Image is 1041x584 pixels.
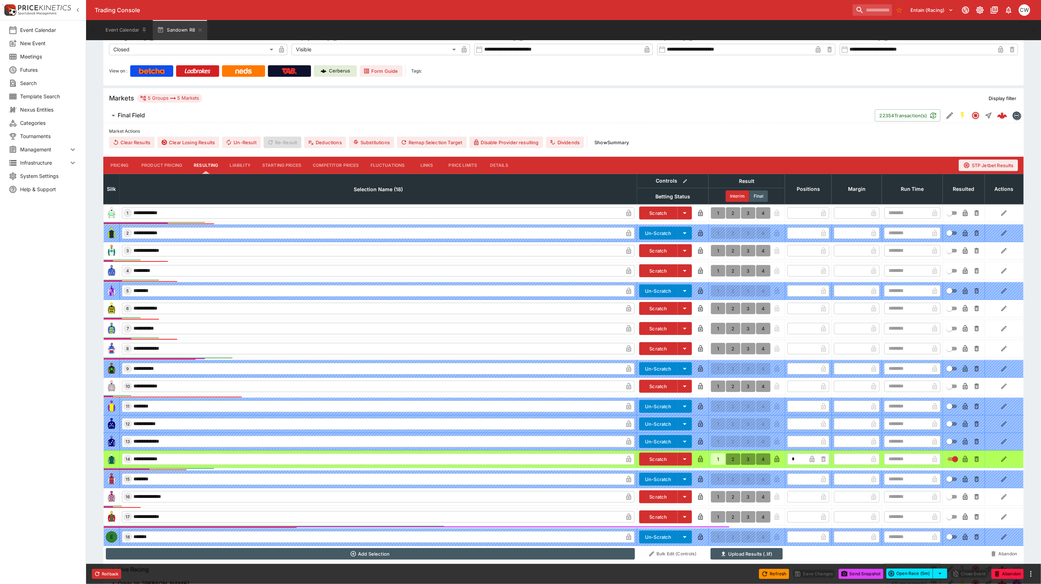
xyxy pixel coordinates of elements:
[991,569,1024,579] button: Abandon
[639,548,707,560] button: Bulk Edit (Controls)
[711,245,725,256] button: 1
[20,119,77,127] span: Categories
[92,569,121,579] button: Rollback
[882,174,943,204] th: Run Time
[106,363,117,375] img: runner 9
[590,137,633,148] button: ShowSummary
[124,477,131,482] span: 15
[853,4,892,16] input: search
[124,457,131,462] span: 14
[988,4,1001,17] button: Documentation
[256,157,307,174] button: Starting Prices
[726,245,740,256] button: 2
[711,548,783,560] button: Upload Results (.lif)
[906,4,958,16] button: Select Tenant
[106,381,117,392] img: runner 10
[711,343,725,354] button: 1
[756,511,771,523] button: 4
[20,106,77,113] span: Nexus Entities
[20,39,77,47] span: New Event
[832,174,882,204] th: Margin
[639,435,678,448] button: Un-Scratch
[109,137,155,148] button: Clear Results
[756,303,771,314] button: 4
[639,244,678,257] button: Scratch
[546,137,584,148] button: Dividends
[639,531,678,543] button: Un-Scratch
[95,6,850,14] div: Trading Console
[1027,570,1035,578] button: more
[106,323,117,334] img: runner 7
[20,132,77,140] span: Tournaments
[20,185,77,193] span: Help & Support
[997,110,1007,121] div: e9026914-e2a8-40f6-9ab0-c9249b08069e
[153,20,207,40] button: Sandown R8
[20,26,77,34] span: Event Calendar
[943,174,985,204] th: Resulted
[106,343,117,354] img: runner 8
[101,20,151,40] button: Event Calendar
[106,474,117,485] img: runner 15
[106,207,117,219] img: runner 1
[726,511,740,523] button: 2
[140,94,199,103] div: 5 Groups 5 Markets
[1002,4,1015,17] button: Notifications
[982,563,995,576] button: Straight
[639,490,678,503] button: Scratch
[1019,4,1030,16] div: Christopher Winter
[985,93,1021,104] button: Display filter
[991,570,1024,577] span: Mark an event as closed and abandoned.
[639,207,678,220] button: Scratch
[188,157,224,174] button: Resulting
[411,65,422,77] label: Tags:
[956,563,969,576] button: SGM Disabled
[292,44,458,55] div: Visible
[987,548,1021,560] button: Abandon
[726,381,740,392] button: 2
[741,453,755,465] button: 3
[884,563,941,575] button: 62Transaction(s)
[103,108,875,123] button: Final Field
[969,563,982,576] button: Closed
[443,157,483,174] button: Price Limits
[20,146,69,153] span: Management
[711,453,725,465] button: 1
[222,137,260,148] button: Un-Result
[639,418,678,430] button: Un-Scratch
[680,176,690,186] button: Bulk edit
[126,211,130,216] span: 1
[943,563,956,576] button: Edit Detail
[639,342,678,355] button: Scratch
[124,494,131,499] span: 16
[125,346,131,351] span: 8
[639,264,678,277] button: Scratch
[106,436,117,447] img: runner 13
[106,548,635,560] button: Add Selection
[307,157,365,174] button: Competitor Prices
[106,453,117,465] img: runner 14
[647,192,698,201] span: Betting Status
[639,227,678,240] button: Un-Scratch
[104,174,120,204] th: Silk
[157,137,219,148] button: Clear Losing Results
[756,381,771,392] button: 4
[124,404,131,409] span: 11
[639,362,678,375] button: Un-Scratch
[106,418,117,430] img: runner 12
[125,288,131,293] span: 5
[971,111,980,120] svg: Closed
[282,68,297,74] img: TabNZ
[711,323,725,334] button: 1
[726,323,740,334] button: 2
[103,562,884,576] button: Live Racing
[106,531,117,543] div: E
[886,569,947,579] div: split button
[639,284,678,297] button: Un-Scratch
[321,68,326,74] img: Cerberus
[106,227,117,239] img: runner 2
[756,343,771,354] button: 4
[20,66,77,74] span: Futures
[711,207,725,219] button: 1
[959,160,1018,171] button: STP Jetbet Results
[711,303,725,314] button: 1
